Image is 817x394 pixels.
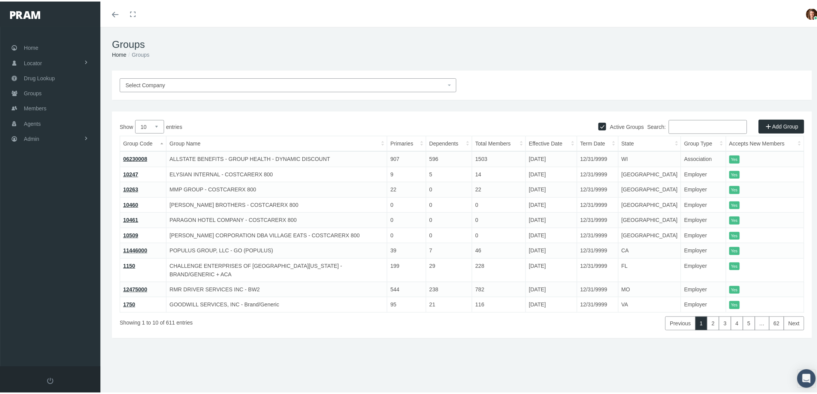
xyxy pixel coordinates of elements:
[426,196,472,211] td: 0
[387,211,426,227] td: 0
[24,39,38,54] span: Home
[426,211,472,227] td: 0
[123,261,135,267] a: 1150
[24,69,55,84] span: Drug Lookup
[577,165,618,181] td: 12/31/9999
[729,169,740,178] itemstyle: Yes
[387,280,426,296] td: 544
[681,150,726,165] td: Association
[123,246,147,252] a: 11446000
[755,315,770,329] a: …
[126,49,149,57] li: Groups
[577,242,618,257] td: 12/31/9999
[681,165,726,181] td: Employer
[618,226,681,242] td: [GEOGRAPHIC_DATA]
[24,130,39,145] span: Admin
[387,181,426,196] td: 22
[526,135,577,150] th: Effective Date: activate to sort column ascending
[797,368,816,386] div: Open Intercom Messenger
[387,226,426,242] td: 0
[472,150,526,165] td: 1503
[426,181,472,196] td: 0
[125,81,165,87] span: Select Company
[426,150,472,165] td: 596
[472,296,526,311] td: 116
[24,85,42,99] span: Groups
[731,315,743,329] a: 4
[166,135,387,150] th: Group Name: activate to sort column ascending
[426,135,472,150] th: Dependents: activate to sort column ascending
[577,135,618,150] th: Term Date: activate to sort column ascending
[426,165,472,181] td: 5
[123,300,135,306] a: 1750
[123,231,138,237] a: 10509
[669,118,747,132] input: Search:
[166,165,387,181] td: ELYSIAN INTERNAL - COSTCARERX 800
[618,211,681,227] td: [GEOGRAPHIC_DATA]
[681,296,726,311] td: Employer
[526,242,577,257] td: [DATE]
[123,185,138,191] a: 10263
[472,226,526,242] td: 0
[387,150,426,165] td: 907
[618,181,681,196] td: [GEOGRAPHIC_DATA]
[526,226,577,242] td: [DATE]
[681,242,726,257] td: Employer
[618,150,681,165] td: WI
[426,226,472,242] td: 0
[681,257,726,280] td: Employer
[387,135,426,150] th: Primaries: activate to sort column ascending
[647,118,747,132] label: Search:
[729,299,740,308] itemstyle: Yes
[577,280,618,296] td: 12/31/9999
[24,115,41,130] span: Agents
[695,315,708,329] a: 1
[472,181,526,196] td: 22
[618,196,681,211] td: [GEOGRAPHIC_DATA]
[726,135,804,150] th: Accepts New Members: activate to sort column ascending
[24,100,46,114] span: Members
[123,154,147,161] a: 06230008
[166,296,387,311] td: GOODWILL SERVICES, INC - Brand/Generic
[681,226,726,242] td: Employer
[577,150,618,165] td: 12/31/9999
[759,118,804,132] a: Add Group
[426,296,472,311] td: 21
[681,280,726,296] td: Employer
[123,215,138,222] a: 10461
[577,211,618,227] td: 12/31/9999
[526,165,577,181] td: [DATE]
[472,165,526,181] td: 14
[112,37,812,49] h1: Groups
[166,280,387,296] td: RMR DRIVER SERVICES INC - BW2
[24,54,42,69] span: Locator
[526,257,577,280] td: [DATE]
[618,296,681,311] td: VA
[472,196,526,211] td: 0
[577,296,618,311] td: 12/31/9999
[618,242,681,257] td: CA
[426,280,472,296] td: 238
[426,257,472,280] td: 29
[387,242,426,257] td: 39
[681,211,726,227] td: Employer
[577,226,618,242] td: 12/31/9999
[387,165,426,181] td: 9
[577,257,618,280] td: 12/31/9999
[166,211,387,227] td: PARAGON HOTEL COMPANY - COSTCARERX 800
[526,296,577,311] td: [DATE]
[606,121,644,130] label: Active Groups
[769,315,785,329] a: 62
[426,242,472,257] td: 7
[135,118,164,132] select: Showentries
[743,315,755,329] a: 5
[526,181,577,196] td: [DATE]
[526,280,577,296] td: [DATE]
[166,226,387,242] td: [PERSON_NAME] CORPORATION DBA VILLAGE EATS - COSTCARERX 800
[472,257,526,280] td: 228
[123,285,147,291] a: 12475000
[526,150,577,165] td: [DATE]
[707,315,719,329] a: 2
[526,196,577,211] td: [DATE]
[123,170,138,176] a: 10247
